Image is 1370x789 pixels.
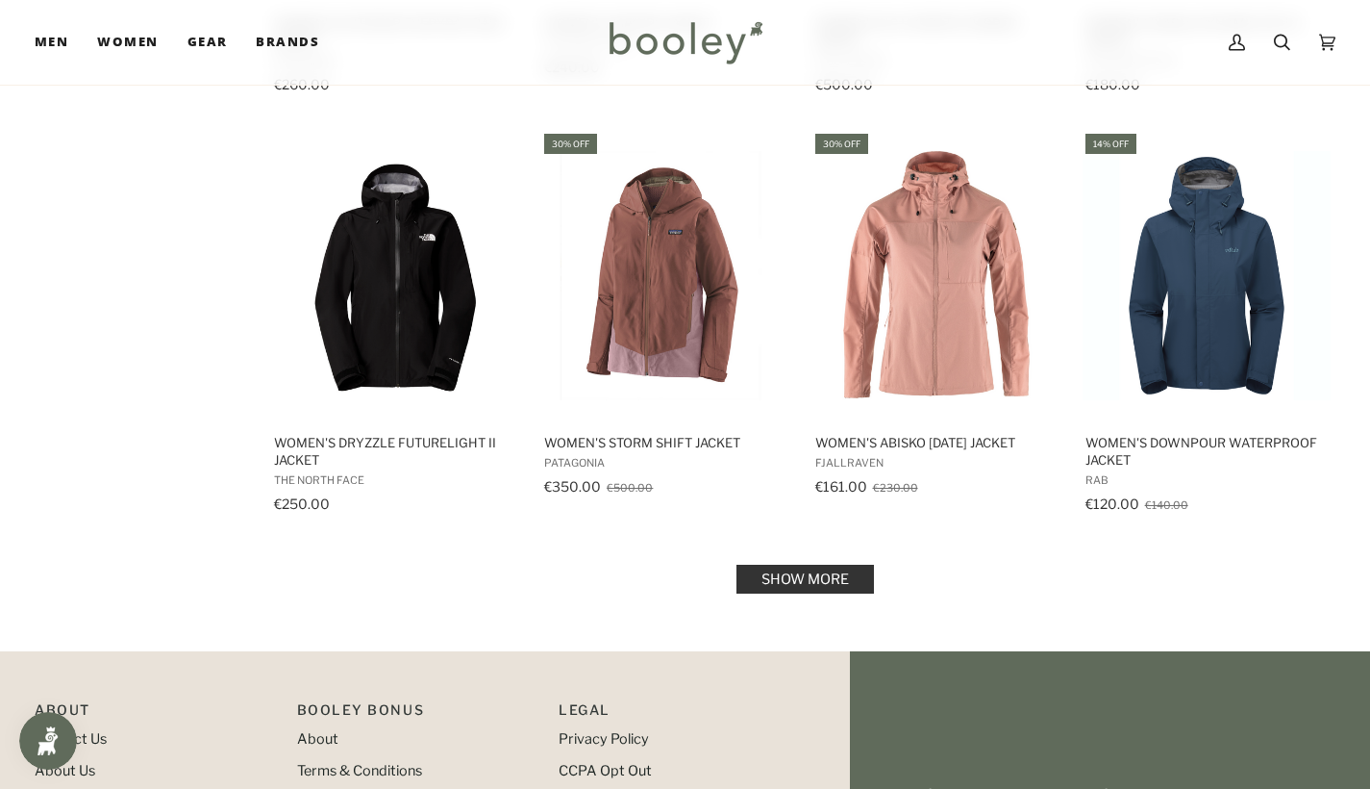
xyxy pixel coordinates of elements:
a: CCPA Opt Out [559,762,652,779]
span: Women's Downpour Waterproof Jacket [1085,434,1329,469]
span: Women's Storm Shift Jacket [544,434,787,451]
a: Women's Abisko Midsummer Jacket [812,131,1061,519]
img: Patagonia Women's Storm Shift Jacket Dulse Mauve - Booley Galway [541,151,790,400]
a: Women's Downpour Waterproof Jacket [1083,131,1332,519]
div: 30% off [544,134,597,154]
a: Show more [736,565,874,594]
div: Pagination [274,571,1335,588]
img: Booley [601,14,769,70]
span: Men [35,33,68,52]
iframe: Button to open loyalty program pop-up [19,712,77,770]
span: Fjallraven [815,456,1059,470]
a: About [297,730,338,748]
p: Pipeline_Footer Main [35,700,278,729]
span: €250.00 [274,496,330,512]
span: €350.00 [544,478,601,495]
p: Pipeline_Footer Sub [559,700,802,729]
img: Rab Women's Downpour Waterproof Jacket Tempest Blue - Booley Galway [1083,151,1332,400]
div: 14% off [1085,134,1136,154]
span: €161.00 [815,478,867,495]
a: Privacy Policy [559,730,649,748]
span: The North Face [274,473,517,487]
span: €120.00 [1085,496,1139,512]
span: €500.00 [607,481,653,495]
span: Brands [256,33,319,52]
a: Women's Dryzzle FutureLight II Jacket [271,131,520,519]
span: €140.00 [1145,498,1188,512]
img: The North Face Women's Dryzzle FutureLight II Jacket TNF Black - Booley Galway [271,151,520,400]
span: Patagonia [544,456,787,470]
span: €230.00 [873,481,918,495]
span: Women [97,33,158,52]
p: Booley Bonus [297,700,540,729]
span: Rab [1085,473,1329,487]
span: Gear [187,33,228,52]
span: Women's Dryzzle FutureLight II Jacket [274,434,517,469]
a: About Us [35,762,95,779]
img: Fjallraven Women's Abisko Midsummer Jacket Dusty Rose - Booley Galway [812,151,1061,400]
a: Terms & Conditions [297,762,422,779]
a: Women's Storm Shift Jacket [541,131,790,519]
div: 30% off [815,134,868,154]
span: Women's Abisko [DATE] Jacket [815,434,1059,451]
